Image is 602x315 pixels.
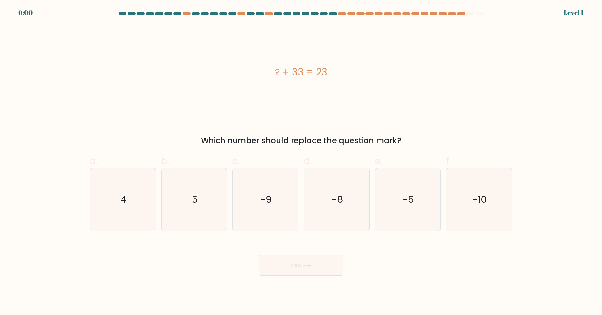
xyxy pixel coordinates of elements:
[472,193,487,206] text: -10
[304,155,311,167] span: d.
[375,155,382,167] span: e.
[90,65,512,79] div: ? + 33 = 23
[260,193,272,206] text: -9
[192,193,198,206] text: 5
[90,155,98,167] span: a.
[332,193,343,206] text: -8
[564,8,584,18] div: Level 1
[18,8,33,18] div: 0:00
[94,135,508,146] div: Which number should replace the question mark?
[446,155,451,167] span: f.
[403,193,414,206] text: -5
[121,193,126,206] text: 4
[232,155,239,167] span: c.
[161,155,169,167] span: b.
[259,255,343,276] button: Next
